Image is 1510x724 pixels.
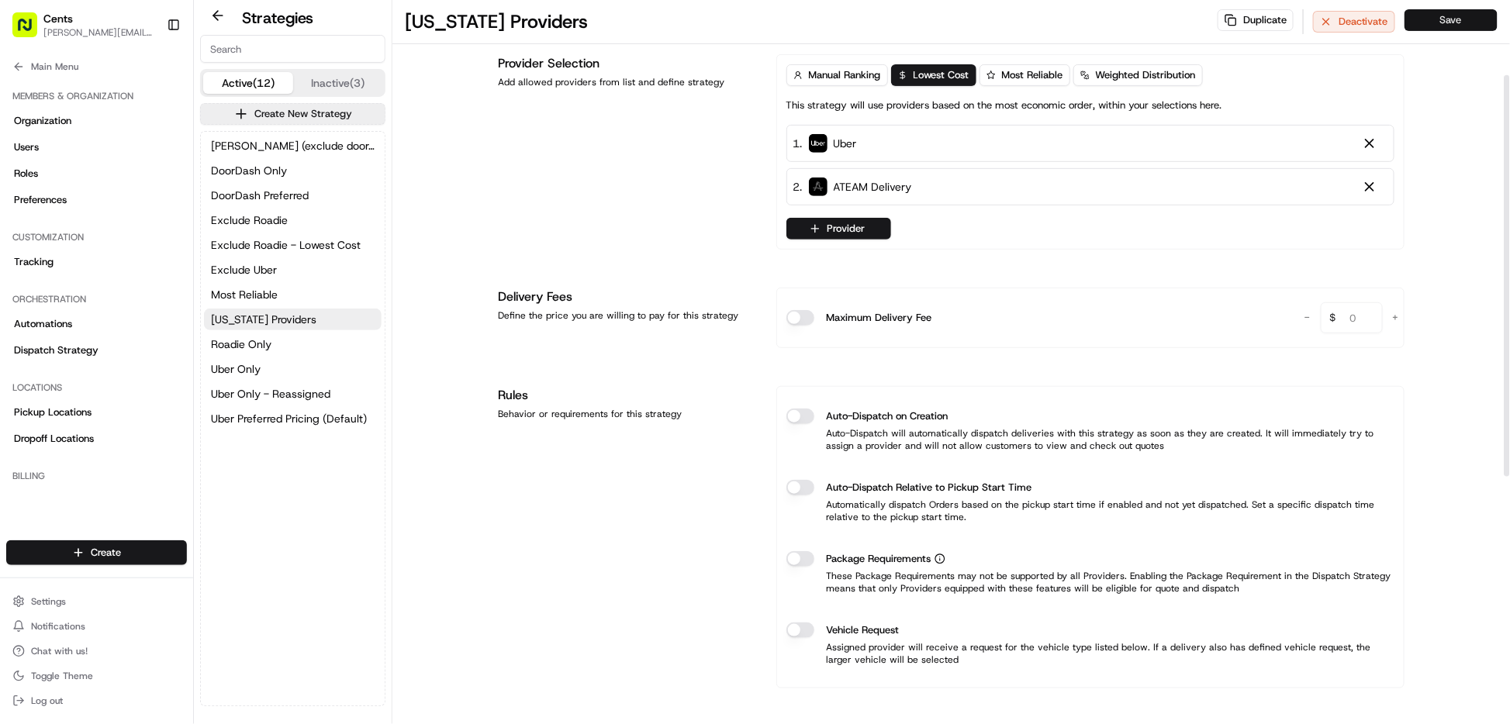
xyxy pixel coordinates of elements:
[6,135,187,160] a: Users
[43,11,73,26] button: Cents
[786,218,891,240] button: Provider
[204,209,382,231] button: Exclude Roadie
[60,282,92,295] span: [DATE]
[154,384,188,396] span: Pylon
[204,309,382,330] button: [US_STATE] Providers
[204,284,382,305] button: Most Reliable
[935,553,945,564] button: Package Requirements
[6,615,187,637] button: Notifications
[14,114,71,128] span: Organization
[499,386,758,405] h1: Rules
[31,645,88,657] span: Chat with us!
[1405,9,1498,31] button: Save
[914,68,969,82] span: Lowest Cost
[16,16,47,47] img: Nash
[211,138,375,153] span: [PERSON_NAME] (exclude doordash)
[204,135,382,157] button: [PERSON_NAME] (exclude doordash)
[31,620,85,633] span: Notifications
[204,383,382,405] button: Uber Only - Reassigned
[809,134,828,153] img: uber-new-logo.jpeg
[109,384,188,396] a: Powered byPylon
[793,135,857,152] div: 1 .
[786,570,1394,595] p: These Package Requirements may not be supported by all Providers. Enabling the Package Requiremen...
[131,348,143,360] div: 💻
[14,343,98,357] span: Dispatch Strategy
[33,148,60,176] img: 1732323095091-59ea418b-cfe3-43c8-9ae0-d0d06d6fd42c
[6,250,187,274] a: Tracking
[204,333,382,355] a: Roadie Only
[204,160,382,181] a: DoorDash Only
[200,103,385,125] button: Create New Strategy
[6,84,187,109] div: Members & Organization
[293,72,383,94] button: Inactive (3)
[6,161,187,186] a: Roles
[827,310,932,326] label: Maximum Delivery Fee
[204,358,382,380] button: Uber Only
[147,346,249,362] span: API Documentation
[211,237,361,253] span: Exclude Roadie - Lowest Cost
[211,163,287,178] span: DoorDash Only
[6,640,187,662] button: Chat with us!
[211,361,261,377] span: Uber Only
[14,167,38,181] span: Roles
[14,432,94,446] span: Dropoff Locations
[6,312,187,336] a: Automations
[91,546,121,560] span: Create
[6,56,187,78] button: Main Menu
[499,76,758,88] div: Add allowed providers from list and define strategy
[1218,9,1294,31] button: Duplicate
[405,9,588,34] h1: [US_STATE] Providers
[51,282,57,295] span: •
[1324,305,1342,336] span: $
[834,136,857,151] span: Uber
[6,426,187,451] a: Dropoff Locations
[6,690,187,712] button: Log out
[786,64,888,86] button: Manual Ranking
[6,665,187,687] button: Toggle Theme
[31,670,93,682] span: Toggle Theme
[1096,68,1196,82] span: Weighted Distribution
[211,262,277,278] span: Exclude Uber
[14,193,67,207] span: Preferences
[204,259,382,281] button: Exclude Uber
[9,340,125,368] a: 📗Knowledge Base
[203,72,293,94] button: Active (12)
[786,427,1394,452] p: Auto-Dispatch will automatically dispatch deliveries with this strategy as soon as they are creat...
[204,184,382,206] button: DoorDash Preferred
[129,240,134,253] span: •
[827,480,1032,495] label: Auto-Dispatch Relative to Pickup Start Time
[499,54,758,73] h1: Provider Selection
[6,287,187,312] div: Orchestration
[31,241,43,253] img: 1736555255976-a54dd68f-1ca7-489b-9aae-adbdc363a1c4
[204,408,382,429] button: Uber Preferred Pricing (Default)
[499,288,758,306] h1: Delivery Fees
[786,641,1394,666] p: Assigned provider will receive a request for the vehicle type listed below. If a delivery also ha...
[16,62,282,87] p: Welcome 👋
[70,164,213,176] div: We're available if you need us!
[43,26,154,39] button: [PERSON_NAME][EMAIL_ADDRESS][DOMAIN_NAME]
[31,346,119,362] span: Knowledge Base
[211,212,288,228] span: Exclude Roadie
[6,188,187,212] a: Preferences
[1073,64,1203,86] button: Weighted Distribution
[240,198,282,217] button: See all
[793,178,912,195] div: 2 .
[1002,68,1063,82] span: Most Reliable
[6,400,187,425] a: Pickup Locations
[6,338,187,363] a: Dispatch Strategy
[211,386,330,402] span: Uber Only - Reassigned
[6,6,161,43] button: Cents[PERSON_NAME][EMAIL_ADDRESS][DOMAIN_NAME]
[211,287,278,302] span: Most Reliable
